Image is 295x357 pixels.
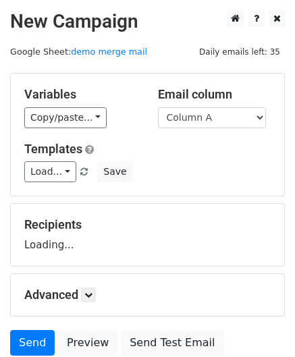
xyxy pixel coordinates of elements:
h2: New Campaign [10,10,285,33]
h5: Variables [24,87,138,102]
a: Preview [58,330,117,356]
h5: Email column [158,87,271,102]
iframe: Chat Widget [227,292,295,357]
h5: Advanced [24,287,271,302]
a: demo merge mail [71,47,147,57]
a: Load... [24,161,76,182]
span: Daily emails left: 35 [194,45,285,59]
h5: Recipients [24,217,271,232]
a: Copy/paste... [24,107,107,128]
a: Send Test Email [121,330,223,356]
small: Google Sheet: [10,47,147,57]
button: Save [97,161,132,182]
div: Loading... [24,217,271,252]
a: Send [10,330,55,356]
a: Daily emails left: 35 [194,47,285,57]
a: Templates [24,142,82,156]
